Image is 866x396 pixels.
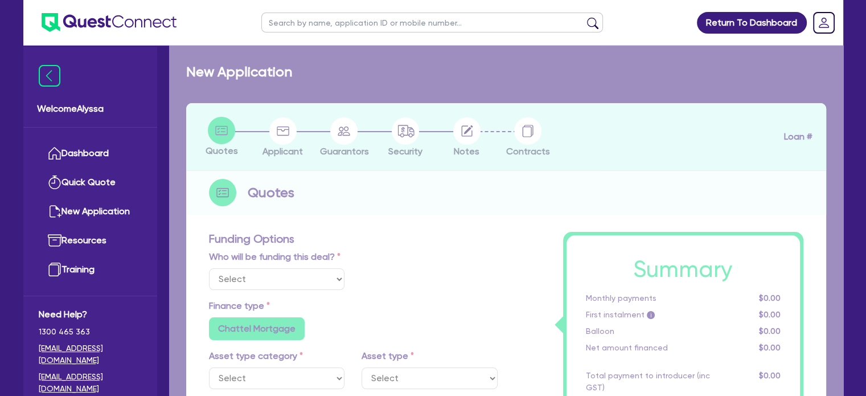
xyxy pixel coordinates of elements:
[39,255,142,284] a: Training
[39,308,142,321] span: Need Help?
[48,205,61,218] img: new-application
[39,168,142,197] a: Quick Quote
[39,197,142,226] a: New Application
[697,12,807,34] a: Return To Dashboard
[42,13,177,32] img: quest-connect-logo-blue
[48,175,61,189] img: quick-quote
[37,102,143,116] span: Welcome Alyssa
[39,65,60,87] img: icon-menu-close
[39,139,142,168] a: Dashboard
[39,326,142,338] span: 1300 465 363
[261,13,603,32] input: Search by name, application ID or mobile number...
[48,263,61,276] img: training
[39,371,142,395] a: [EMAIL_ADDRESS][DOMAIN_NAME]
[48,234,61,247] img: resources
[39,226,142,255] a: Resources
[39,342,142,366] a: [EMAIL_ADDRESS][DOMAIN_NAME]
[809,8,839,38] a: Dropdown toggle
